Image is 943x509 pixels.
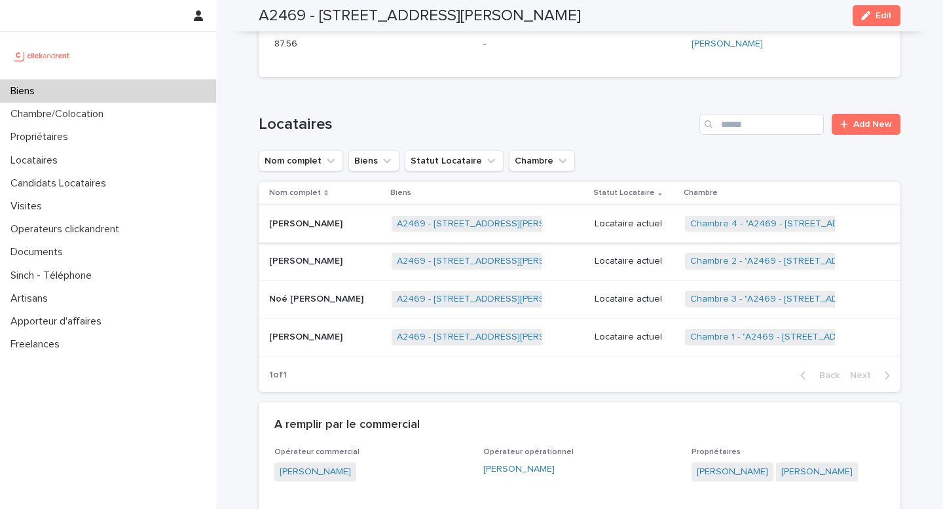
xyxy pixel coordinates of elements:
p: Chambre [684,186,718,200]
p: - [483,37,676,51]
p: 87.56 [274,37,468,51]
h1: Locataires [259,115,694,134]
span: Edit [876,11,892,20]
p: [PERSON_NAME] [269,216,345,230]
a: [PERSON_NAME] [781,465,853,479]
span: Add New [853,120,892,129]
a: A2469 - [STREET_ADDRESS][PERSON_NAME] [397,294,591,305]
p: [PERSON_NAME] [269,329,345,343]
p: Locataire actuel [595,256,675,267]
a: A2469 - [STREET_ADDRESS][PERSON_NAME] [397,332,591,343]
a: Chambre 1 - "A2469 - [STREET_ADDRESS][PERSON_NAME]" [690,332,943,343]
p: Locataires [5,154,68,167]
p: 1 of 1 [259,359,297,391]
span: Opérateur commercial [274,448,360,456]
p: Nom complet [269,186,321,200]
tr: [PERSON_NAME][PERSON_NAME] A2469 - [STREET_ADDRESS][PERSON_NAME] Locataire actuelChambre 1 - "A24... [259,319,900,357]
tr: Noé [PERSON_NAME]Noé [PERSON_NAME] A2469 - [STREET_ADDRESS][PERSON_NAME] Locataire actuelChambre ... [259,281,900,319]
button: Statut Locataire [405,150,504,171]
tr: [PERSON_NAME][PERSON_NAME] A2469 - [STREET_ADDRESS][PERSON_NAME] Locataire actuelChambre 2 - "A24... [259,243,900,281]
p: Biens [5,85,45,97]
p: Artisans [5,292,58,305]
a: [PERSON_NAME] [483,463,555,476]
p: Locataire actuel [595,332,675,343]
span: Propriétaires [692,448,741,456]
p: Documents [5,246,73,258]
p: Noé [PERSON_NAME] [269,291,366,305]
h2: A2469 - [STREET_ADDRESS][PERSON_NAME] [259,7,581,26]
button: Nom complet [259,150,343,171]
a: [PERSON_NAME] [280,465,351,479]
tr: [PERSON_NAME][PERSON_NAME] A2469 - [STREET_ADDRESS][PERSON_NAME] Locataire actuelChambre 4 - "A24... [259,205,900,243]
p: Freelances [5,338,70,351]
span: Opérateur opérationnel [483,448,574,456]
button: Chambre [509,150,575,171]
a: [PERSON_NAME] [697,465,768,479]
a: A2469 - [STREET_ADDRESS][PERSON_NAME] [397,219,591,230]
img: UCB0brd3T0yccxBKYDjQ [10,43,74,69]
p: Chambre/Colocation [5,108,114,120]
p: Biens [390,186,411,200]
p: Sinch - Téléphone [5,270,102,282]
a: [PERSON_NAME] [692,37,763,51]
p: [PERSON_NAME] [269,253,345,267]
a: Add New [832,114,900,135]
p: Locataire actuel [595,219,675,230]
p: Candidats Locataires [5,177,117,190]
button: Edit [853,5,900,26]
span: Back [811,371,840,380]
h2: A remplir par le commercial [274,418,420,432]
button: Next [845,370,900,381]
button: Back [790,370,845,381]
p: Apporteur d'affaires [5,315,112,328]
input: Search [699,114,824,135]
p: Statut Locataire [593,186,655,200]
p: Locataire actuel [595,294,675,305]
a: A2469 - [STREET_ADDRESS][PERSON_NAME] [397,256,591,267]
p: Operateurs clickandrent [5,223,130,236]
p: Propriétaires [5,131,79,143]
button: Biens [348,150,399,171]
span: Next [850,371,879,380]
p: Visites [5,200,52,213]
